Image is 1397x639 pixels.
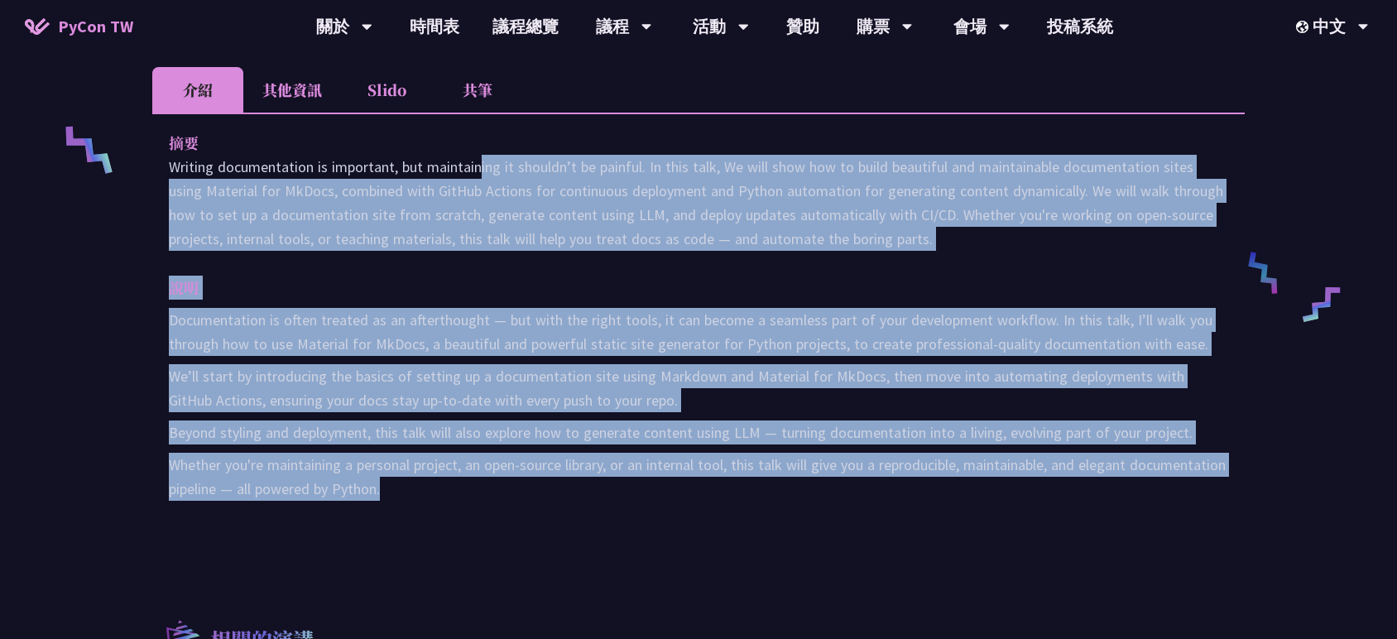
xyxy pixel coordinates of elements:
p: 摘要 [169,131,1195,155]
li: 介紹 [152,67,243,113]
p: Whether you're maintaining a personal project, an open-source library, or an internal tool, this ... [169,453,1228,501]
p: Writing documentation is important, but maintaining it shouldn’t be painful. In this talk, We wil... [169,155,1228,251]
img: Locale Icon [1296,21,1313,33]
p: Beyond styling and deployment, this talk will also explore how to generate content using LLM — tu... [169,420,1228,444]
a: PyCon TW [8,6,150,47]
li: 其他資訊 [243,67,341,113]
p: Documentation is often treated as an afterthought — but with the right tools, it can become a sea... [169,308,1228,356]
li: 共筆 [432,67,523,113]
span: PyCon TW [58,14,133,39]
li: Slido [341,67,432,113]
p: We’ll start by introducing the basics of setting up a documentation site using Markdown and Mater... [169,364,1228,412]
p: 說明 [169,276,1195,300]
img: Home icon of PyCon TW 2025 [25,18,50,35]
